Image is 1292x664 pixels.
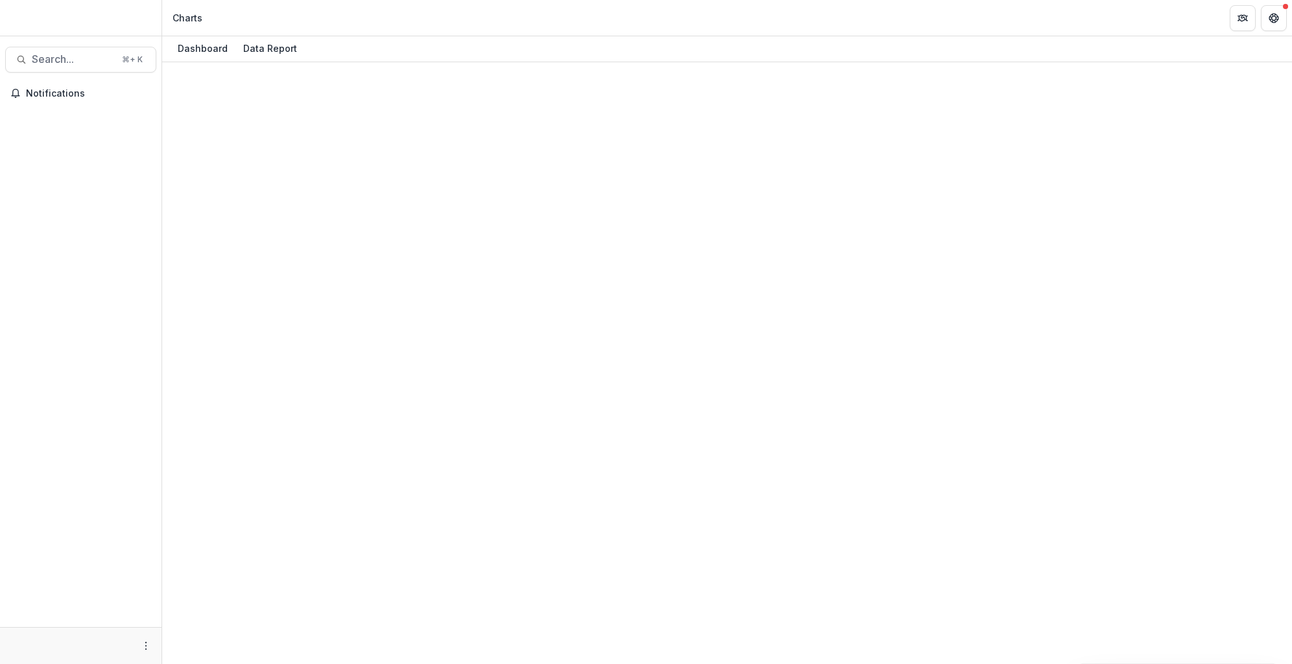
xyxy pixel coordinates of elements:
[138,638,154,654] button: More
[1230,5,1256,31] button: Partners
[119,53,145,67] div: ⌘ + K
[5,83,156,104] button: Notifications
[26,88,151,99] span: Notifications
[173,39,233,58] div: Dashboard
[5,47,156,73] button: Search...
[173,36,233,62] a: Dashboard
[1261,5,1287,31] button: Get Help
[32,53,114,65] span: Search...
[238,36,302,62] a: Data Report
[173,11,202,25] div: Charts
[167,8,208,27] nav: breadcrumb
[238,39,302,58] div: Data Report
